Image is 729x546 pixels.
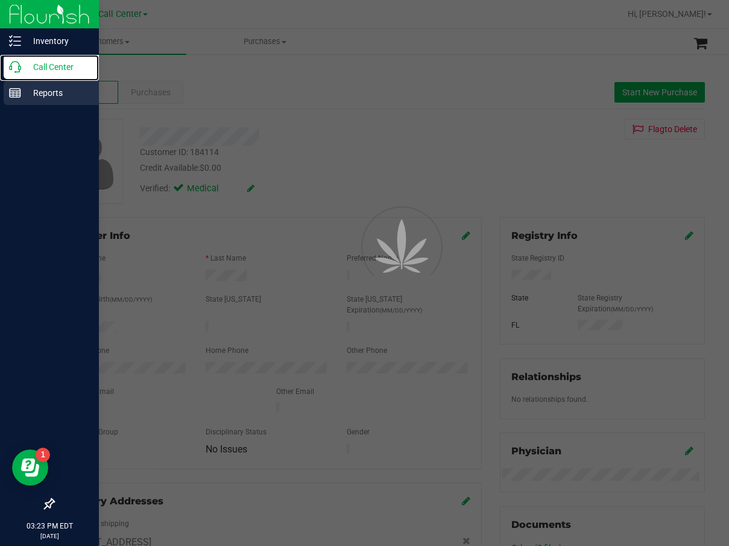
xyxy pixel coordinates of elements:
p: Inventory [21,34,93,48]
p: Call Center [21,60,93,74]
p: Reports [21,86,93,100]
iframe: Resource center unread badge [36,448,50,462]
inline-svg: Call Center [9,61,21,73]
p: 03:23 PM EDT [5,521,93,532]
inline-svg: Reports [9,87,21,99]
p: [DATE] [5,532,93,541]
iframe: Resource center [12,449,48,486]
inline-svg: Inventory [9,35,21,47]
